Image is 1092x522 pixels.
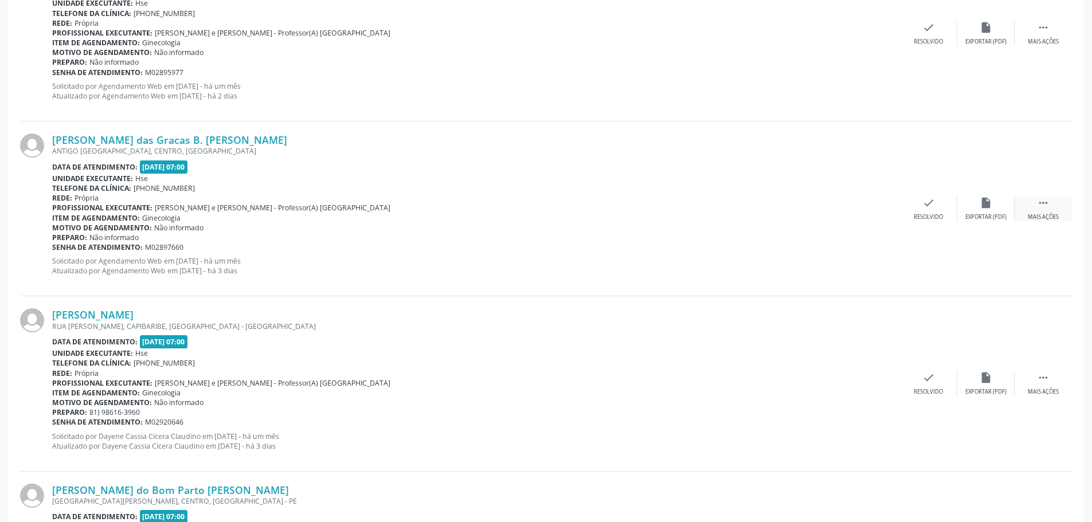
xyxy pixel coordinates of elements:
i: insert_drive_file [980,371,992,384]
div: Exportar (PDF) [965,388,1007,396]
span: [PERSON_NAME] e [PERSON_NAME] - Professor(A) [GEOGRAPHIC_DATA] [155,203,390,213]
span: Hse [135,174,148,183]
b: Senha de atendimento: [52,68,143,77]
p: Solicitado por Dayene Cassia Cicera Claudino em [DATE] - há um mês Atualizado por Dayene Cassia C... [52,431,900,451]
span: Não informado [154,48,203,57]
span: M02897660 [145,242,183,252]
span: Ginecologia [142,388,181,398]
b: Preparo: [52,57,87,67]
b: Preparo: [52,233,87,242]
b: Data de atendimento: [52,337,138,347]
b: Profissional executante: [52,203,152,213]
i:  [1037,21,1050,34]
span: Hse [135,348,148,358]
div: Exportar (PDF) [965,213,1007,221]
div: RUA [PERSON_NAME], CAPIBARIBE, [GEOGRAPHIC_DATA] - [GEOGRAPHIC_DATA] [52,321,900,331]
a: [PERSON_NAME] [52,308,134,321]
div: Mais ações [1028,213,1059,221]
i: check [922,371,935,384]
span: [PERSON_NAME] e [PERSON_NAME] - Professor(A) [GEOGRAPHIC_DATA] [155,378,390,388]
b: Telefone da clínica: [52,9,131,18]
span: Não informado [89,233,139,242]
b: Rede: [52,18,72,28]
p: Solicitado por Agendamento Web em [DATE] - há um mês Atualizado por Agendamento Web em [DATE] - h... [52,256,900,276]
span: [PHONE_NUMBER] [134,358,195,368]
span: Própria [75,368,99,378]
b: Unidade executante: [52,348,133,358]
span: Própria [75,193,99,203]
div: Resolvido [914,213,943,221]
b: Profissional executante: [52,378,152,388]
b: Item de agendamento: [52,38,140,48]
span: M02920646 [145,417,183,427]
i:  [1037,197,1050,209]
b: Motivo de agendamento: [52,48,152,57]
div: Resolvido [914,388,943,396]
span: Ginecologia [142,213,181,223]
b: Item de agendamento: [52,388,140,398]
b: Telefone da clínica: [52,358,131,368]
span: Não informado [89,57,139,67]
b: Preparo: [52,407,87,417]
b: Motivo de agendamento: [52,223,152,233]
div: Exportar (PDF) [965,38,1007,46]
b: Motivo de agendamento: [52,398,152,407]
span: [PHONE_NUMBER] [134,183,195,193]
i: check [922,21,935,34]
b: Rede: [52,368,72,378]
span: Não informado [154,398,203,407]
img: img [20,308,44,332]
span: [PERSON_NAME] e [PERSON_NAME] - Professor(A) [GEOGRAPHIC_DATA] [155,28,390,38]
img: img [20,484,44,508]
i:  [1037,371,1050,384]
a: [PERSON_NAME] do Bom Parto [PERSON_NAME] [52,484,289,496]
img: img [20,134,44,158]
b: Unidade executante: [52,174,133,183]
b: Data de atendimento: [52,162,138,172]
b: Senha de atendimento: [52,242,143,252]
div: Resolvido [914,38,943,46]
span: Própria [75,18,99,28]
i: insert_drive_file [980,21,992,34]
b: Data de atendimento: [52,512,138,521]
span: [DATE] 07:00 [140,335,188,348]
span: Ginecologia [142,38,181,48]
span: [PHONE_NUMBER] [134,9,195,18]
b: Telefone da clínica: [52,183,131,193]
div: Mais ações [1028,388,1059,396]
span: Não informado [154,223,203,233]
p: Solicitado por Agendamento Web em [DATE] - há um mês Atualizado por Agendamento Web em [DATE] - h... [52,81,900,101]
div: ANTIGO [GEOGRAPHIC_DATA], CENTRO, [GEOGRAPHIC_DATA] [52,146,900,156]
span: [DATE] 07:00 [140,160,188,174]
b: Profissional executante: [52,28,152,38]
div: Mais ações [1028,38,1059,46]
div: [GEOGRAPHIC_DATA][PERSON_NAME], CENTRO, [GEOGRAPHIC_DATA] - PE [52,496,900,506]
b: Senha de atendimento: [52,417,143,427]
a: [PERSON_NAME] das Gracas B. [PERSON_NAME] [52,134,287,146]
b: Item de agendamento: [52,213,140,223]
b: Rede: [52,193,72,203]
i: insert_drive_file [980,197,992,209]
span: M02895977 [145,68,183,77]
span: 81) 98616-3960 [89,407,140,417]
i: check [922,197,935,209]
